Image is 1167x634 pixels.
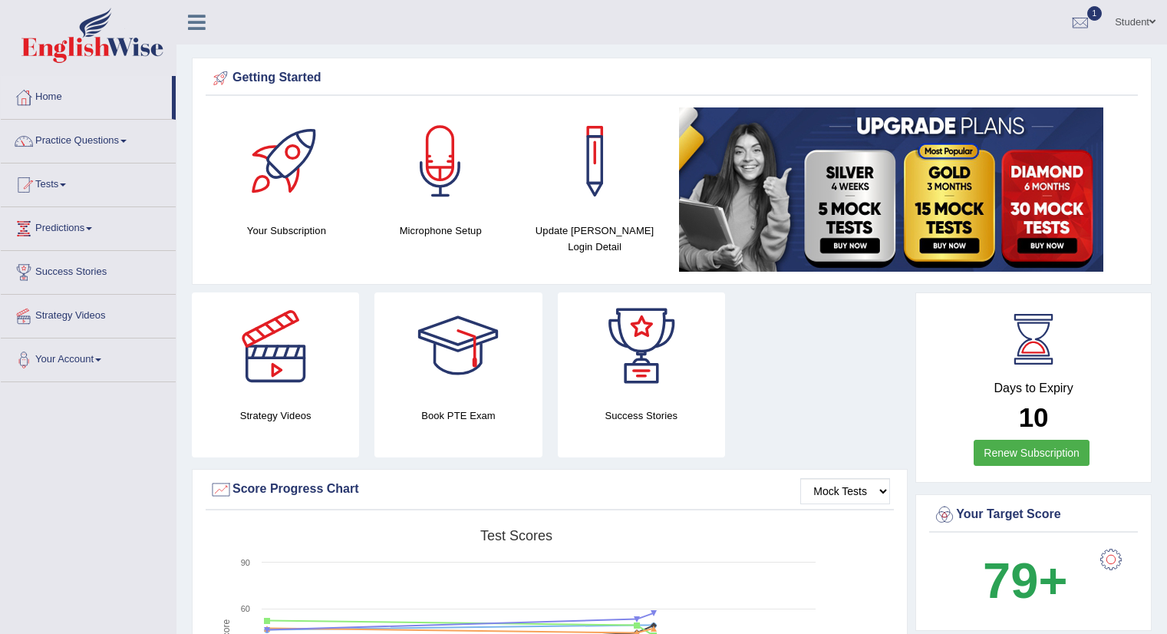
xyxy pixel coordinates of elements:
b: 10 [1019,402,1049,432]
div: Your Target Score [933,504,1134,527]
a: Strategy Videos [1,295,176,333]
span: 1 [1087,6,1103,21]
h4: Book PTE Exam [374,408,542,424]
h4: Strategy Videos [192,408,359,424]
a: Predictions [1,207,176,246]
h4: Microphone Setup [371,223,510,239]
a: Home [1,76,172,114]
h4: Success Stories [558,408,725,424]
a: Practice Questions [1,120,176,158]
a: Tests [1,163,176,202]
text: 90 [241,558,250,567]
h4: Days to Expiry [933,381,1134,395]
div: Getting Started [209,67,1134,90]
text: 60 [241,604,250,613]
h4: Your Subscription [217,223,356,239]
a: Success Stories [1,251,176,289]
img: small5.jpg [679,107,1103,272]
h4: Update [PERSON_NAME] Login Detail [526,223,664,255]
tspan: Test scores [480,528,552,543]
b: 79+ [983,553,1067,609]
div: Score Progress Chart [209,478,890,501]
a: Renew Subscription [974,440,1090,466]
a: Your Account [1,338,176,377]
